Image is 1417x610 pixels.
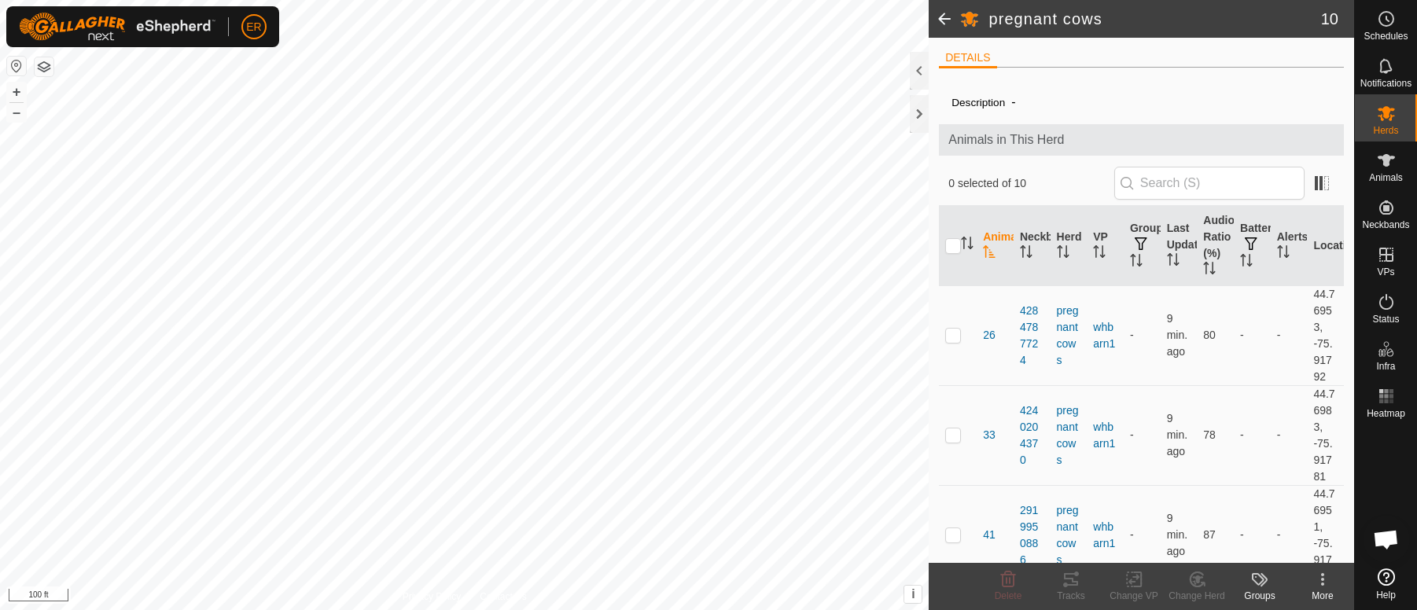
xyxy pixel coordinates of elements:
label: Description [951,97,1005,108]
p-sorticon: Activate to sort [1167,255,1180,268]
a: Open chat [1363,516,1410,563]
td: - [1234,285,1271,385]
span: Schedules [1364,31,1408,41]
span: 10 [1321,7,1338,31]
td: - [1234,485,1271,585]
span: Infra [1376,362,1395,371]
span: Animals [1369,173,1403,182]
th: Neckband [1014,206,1051,286]
button: – [7,103,26,122]
th: Groups [1124,206,1161,286]
td: - [1124,285,1161,385]
td: - [1124,485,1161,585]
p-sorticon: Activate to sort [961,239,973,252]
span: ER [246,19,261,35]
td: 44.76951, -75.91789 [1307,485,1344,585]
span: Status [1372,314,1399,324]
th: Location [1307,206,1344,286]
th: VP [1087,206,1124,286]
th: Animal [977,206,1014,286]
div: More [1291,589,1354,603]
a: Help [1355,562,1417,606]
span: 80 [1203,329,1216,341]
span: - [1005,89,1021,115]
p-sorticon: Activate to sort [983,248,996,260]
div: Tracks [1040,589,1102,603]
span: Notifications [1360,79,1411,88]
td: - [1271,285,1308,385]
td: - [1271,485,1308,585]
th: Audio Ratio (%) [1197,206,1234,286]
li: DETAILS [939,50,996,68]
span: 78 [1203,428,1216,441]
button: Map Layers [35,57,53,76]
span: Delete [995,590,1022,601]
span: 33 [983,427,996,443]
p-sorticon: Activate to sort [1020,248,1032,260]
span: 26 [983,327,996,344]
span: Help [1376,590,1396,600]
span: 87 [1203,528,1216,541]
th: Alerts [1271,206,1308,286]
span: VPs [1377,267,1394,277]
th: Battery [1234,206,1271,286]
th: Herd [1051,206,1088,286]
span: Sep 3, 2025, 6:20 PM [1167,412,1187,457]
span: Heatmap [1367,409,1405,418]
h2: pregnant cows [988,9,1320,28]
td: 44.76953, -75.91792 [1307,285,1344,385]
div: pregnant cows [1057,402,1081,469]
a: Contact Us [480,590,526,604]
p-sorticon: Activate to sort [1130,256,1143,269]
td: 44.76983, -75.91781 [1307,385,1344,485]
td: - [1271,385,1308,485]
a: whbarn1 [1093,421,1115,450]
td: - [1234,385,1271,485]
a: whbarn1 [1093,321,1115,350]
p-sorticon: Activate to sort [1277,248,1290,260]
p-sorticon: Activate to sort [1240,256,1253,269]
a: Privacy Policy [403,590,462,604]
div: Change VP [1102,589,1165,603]
div: Groups [1228,589,1291,603]
p-sorticon: Activate to sort [1057,248,1069,260]
button: + [7,83,26,101]
p-sorticon: Activate to sort [1203,264,1216,277]
th: Last Updated [1161,206,1198,286]
div: pregnant cows [1057,502,1081,568]
div: 2919950886 [1020,502,1044,568]
img: Gallagher Logo [19,13,215,41]
span: Animals in This Herd [948,130,1334,149]
span: Sep 3, 2025, 6:20 PM [1167,312,1187,358]
button: i [904,586,922,603]
button: Reset Map [7,57,26,75]
span: i [911,587,915,601]
td: - [1124,385,1161,485]
span: 0 selected of 10 [948,175,1114,192]
input: Search (S) [1114,167,1305,200]
span: 41 [983,527,996,543]
span: Herds [1373,126,1398,135]
div: 4284787724 [1020,303,1044,369]
span: Neckbands [1362,220,1409,230]
a: whbarn1 [1093,520,1115,549]
div: Change Herd [1165,589,1228,603]
p-sorticon: Activate to sort [1093,248,1106,260]
div: 4240204370 [1020,402,1044,469]
div: pregnant cows [1057,303,1081,369]
span: Sep 3, 2025, 6:20 PM [1167,512,1187,557]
